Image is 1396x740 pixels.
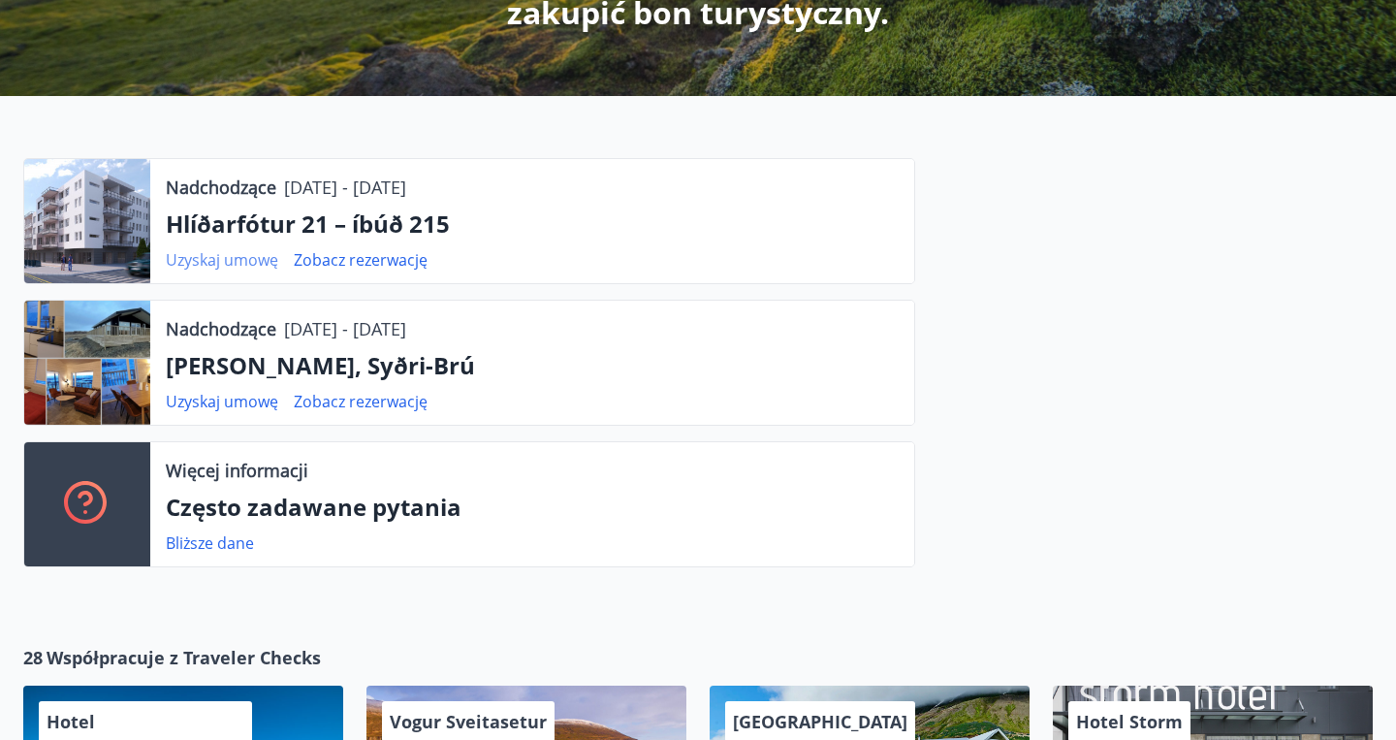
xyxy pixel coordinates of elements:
font: [GEOGRAPHIC_DATA] [733,710,907,733]
font: Współpracuje z Traveler Checks [47,646,321,669]
font: Bliższe dane [166,532,254,554]
font: Hotel Storm [1076,710,1183,733]
font: Vogur Sveitasetur [390,710,547,733]
font: Nadchodzące [166,317,276,340]
font: [PERSON_NAME], Syðri-Brú [166,349,475,381]
font: Hlíðarfótur 21 – íbúð 215 [166,208,450,240]
font: 28 [23,646,43,669]
font: Zobacz rezerwację [294,391,428,412]
font: Nadchodzące [166,176,276,199]
font: Często zadawane pytania [166,491,461,523]
font: Uzyskaj umowę [166,249,278,271]
font: Zobacz rezerwację [294,249,428,271]
font: [DATE] - [DATE] [284,317,406,340]
font: Więcej informacji [166,459,308,482]
font: [DATE] - [DATE] [284,176,406,199]
font: Uzyskaj umowę [166,391,278,412]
